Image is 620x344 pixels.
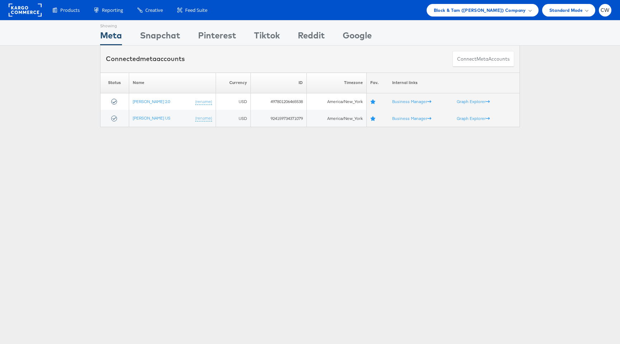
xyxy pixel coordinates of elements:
span: Standard Mode [549,6,583,14]
a: Business Manager [392,99,431,104]
span: meta [140,55,156,63]
th: Name [129,73,216,93]
span: Feed Suite [185,7,207,14]
td: USD [216,93,251,110]
a: (rename) [195,115,212,121]
td: America/New_York [306,93,367,110]
a: Graph Explorer [457,115,490,121]
span: CW [601,8,610,13]
a: Graph Explorer [457,99,490,104]
span: Block & Tam ([PERSON_NAME]) Company [434,6,526,14]
button: ConnectmetaAccounts [452,51,514,67]
div: Google [343,29,372,45]
td: 924159734371079 [251,110,306,127]
div: Meta [100,29,122,45]
td: 497801206465538 [251,93,306,110]
div: Pinterest [198,29,236,45]
th: ID [251,73,306,93]
a: [PERSON_NAME] 2.0 [133,98,170,104]
th: Timezone [306,73,367,93]
td: America/New_York [306,110,367,127]
a: (rename) [195,98,212,104]
span: Reporting [102,7,123,14]
span: meta [476,56,488,62]
div: Snapchat [140,29,180,45]
a: Business Manager [392,115,431,121]
th: Status [100,73,129,93]
div: Reddit [298,29,325,45]
td: USD [216,110,251,127]
a: [PERSON_NAME] US [133,115,170,121]
div: Tiktok [254,29,280,45]
span: Products [60,7,80,14]
div: Showing [100,20,122,29]
span: Creative [145,7,163,14]
th: Currency [216,73,251,93]
div: Connected accounts [106,54,185,64]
